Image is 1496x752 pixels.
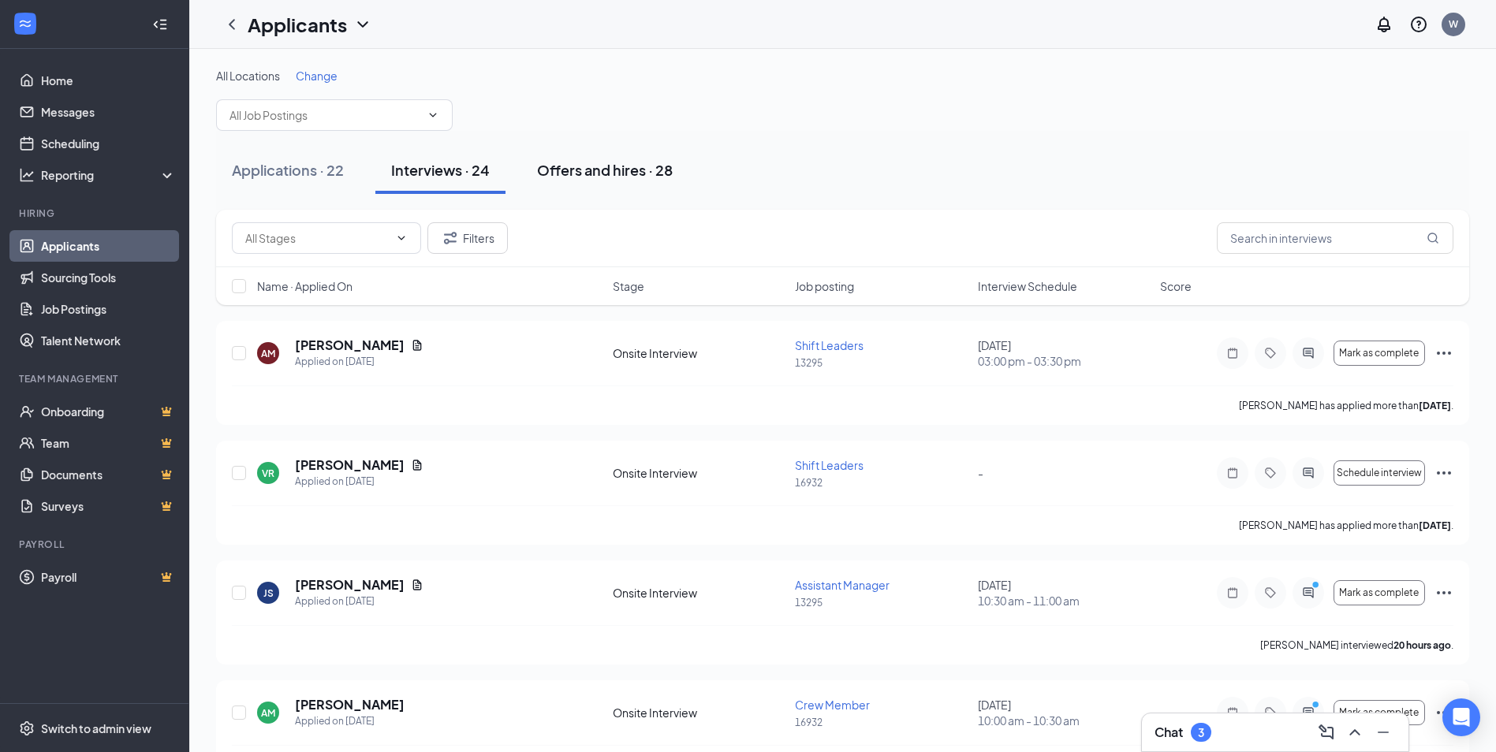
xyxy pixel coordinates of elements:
svg: PrimaryDot [1308,580,1327,593]
div: Interviews · 24 [391,160,490,180]
a: Talent Network [41,325,176,356]
svg: Note [1223,706,1242,719]
svg: Minimize [1374,723,1393,742]
svg: MagnifyingGlass [1427,232,1439,244]
svg: ChevronDown [427,109,439,121]
svg: Document [411,459,423,471]
svg: Ellipses [1434,463,1453,482]
h1: Applicants [248,11,347,38]
p: 16932 [795,716,968,729]
svg: Tag [1261,467,1280,479]
div: Applied on [DATE] [295,594,423,609]
span: Job posting [795,278,854,294]
div: Switch to admin view [41,720,151,736]
a: OnboardingCrown [41,396,176,427]
p: [PERSON_NAME] interviewed . [1260,638,1453,652]
div: Applied on [DATE] [295,354,423,370]
h5: [PERSON_NAME] [295,337,405,354]
svg: Collapse [152,17,168,32]
svg: Notifications [1375,15,1393,34]
a: Messages [41,96,176,128]
input: All Job Postings [229,106,420,124]
svg: Tag [1261,586,1280,599]
span: Name · Applied On [257,278,353,294]
div: Onsite Interview [613,345,785,361]
span: Schedule interview [1337,467,1422,478]
div: AM [261,347,275,360]
button: ChevronUp [1342,720,1367,745]
span: Interview Schedule [978,278,1077,294]
a: SurveysCrown [41,490,176,522]
svg: ChevronUp [1345,723,1364,742]
svg: Note [1223,467,1242,479]
svg: ActiveChat [1299,706,1318,719]
span: 10:30 am - 11:00 am [978,593,1151,609]
p: 13295 [795,356,968,370]
svg: Filter [441,229,460,248]
div: Team Management [19,372,173,385]
button: Schedule interview [1334,460,1425,486]
svg: Note [1223,586,1242,599]
div: JS [263,586,274,600]
button: ComposeMessage [1314,720,1339,745]
svg: ChevronDown [353,15,372,34]
svg: Ellipses [1434,344,1453,363]
span: 03:00 pm - 03:30 pm [978,353,1151,369]
svg: ChevronLeft [222,15,241,34]
button: Mark as complete [1334,700,1425,725]
svg: Document [411,339,423,352]
div: Applied on [DATE] [295,713,405,729]
p: 16932 [795,476,968,490]
h5: [PERSON_NAME] [295,456,405,474]
svg: ActiveChat [1299,586,1318,599]
b: 20 hours ago [1393,639,1451,651]
span: Crew Member [795,698,870,712]
a: TeamCrown [41,427,176,459]
svg: Settings [19,720,35,736]
button: Mark as complete [1334,341,1425,366]
span: Mark as complete [1339,707,1419,718]
span: Change [296,69,338,83]
svg: PrimaryDot [1308,700,1327,713]
a: Applicants [41,230,176,262]
svg: ComposeMessage [1317,723,1336,742]
div: [DATE] [978,577,1151,609]
span: Shift Leaders [795,338,864,352]
h5: [PERSON_NAME] [295,576,405,594]
a: DocumentsCrown [41,459,176,490]
a: Scheduling [41,128,176,159]
button: Filter Filters [427,222,508,254]
input: All Stages [245,229,389,247]
div: Applications · 22 [232,160,344,180]
p: 13295 [795,596,968,609]
button: Mark as complete [1334,580,1425,605]
div: Open Intercom Messenger [1442,698,1480,736]
svg: ChevronDown [395,232,408,244]
div: Hiring [19,207,173,220]
div: Onsite Interview [613,585,785,601]
svg: ActiveChat [1299,467,1318,479]
svg: Note [1223,347,1242,359]
svg: QuestionInfo [1409,15,1428,34]
div: W [1449,17,1458,31]
svg: Document [411,579,423,591]
svg: Ellipses [1434,583,1453,602]
svg: WorkstreamLogo [17,16,33,32]
div: Onsite Interview [613,705,785,720]
a: Home [41,65,176,96]
svg: Ellipses [1434,703,1453,722]
span: 10:00 am - 10:30 am [978,713,1151,728]
div: Reporting [41,167,177,183]
div: 3 [1198,726,1204,739]
div: [DATE] [978,697,1151,728]
p: [PERSON_NAME] has applied more than . [1239,519,1453,532]
p: [PERSON_NAME] has applied more than . [1239,399,1453,412]
b: [DATE] [1419,400,1451,411]
b: [DATE] [1419,519,1451,531]
h3: Chat [1155,724,1183,741]
div: Payroll [19,538,173,551]
div: VR [262,467,274,480]
span: - [978,466,983,480]
span: Score [1160,278,1192,294]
